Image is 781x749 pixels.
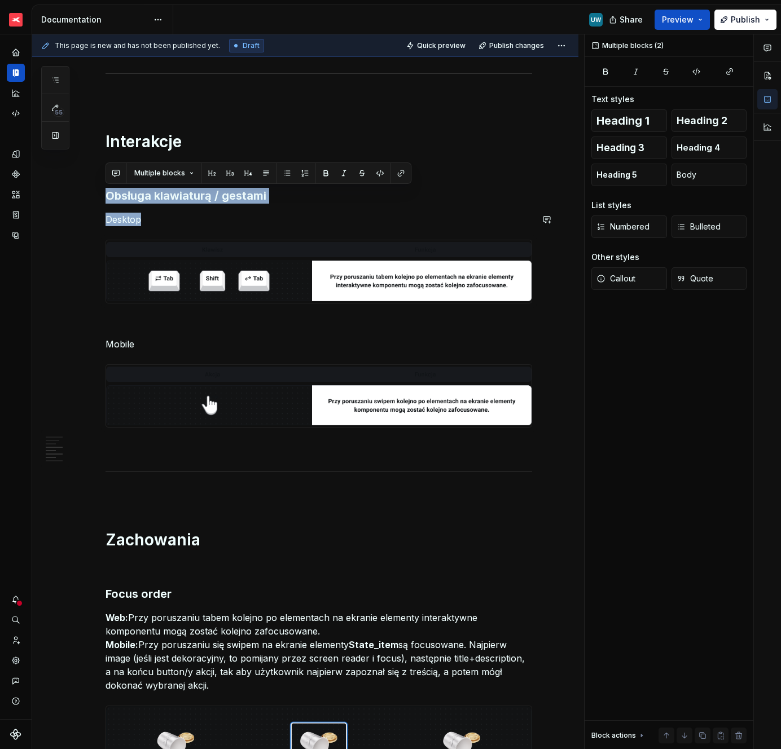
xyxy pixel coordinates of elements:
button: Heading 2 [672,109,747,132]
span: Heading 5 [596,169,637,180]
button: Heading 1 [591,109,667,132]
span: Draft [243,41,260,50]
span: Heading 1 [596,115,650,126]
a: Documentation [7,64,25,82]
button: Quote [672,267,747,290]
a: Analytics [7,84,25,102]
div: List styles [591,200,631,211]
button: Publish [714,10,776,30]
div: Block actions [591,731,636,740]
a: Home [7,43,25,61]
span: This page is new and has not been published yet. [55,41,220,50]
span: Quick preview [417,41,466,50]
a: Data sources [7,226,25,244]
span: Publish [731,14,760,25]
button: Multiple blocks [129,165,199,181]
div: Documentation [41,14,148,25]
a: Design tokens [7,145,25,163]
button: Search ⌘K [7,611,25,629]
span: Callout [596,273,635,284]
span: Heading 4 [677,142,720,153]
div: Other styles [591,252,639,263]
a: Components [7,165,25,183]
button: Heading 4 [672,136,747,159]
img: 80b6caa4-499b-42cb-8849-defa2f5c6167.png [106,240,532,303]
a: Assets [7,186,25,204]
div: UW [591,15,601,24]
a: Settings [7,651,25,669]
p: Desktop [106,213,532,226]
a: Invite team [7,631,25,649]
span: Publish changes [489,41,544,50]
button: Publish changes [475,38,549,54]
button: Contact support [7,672,25,690]
h1: Zachowania [106,530,532,550]
span: 55 [53,108,64,117]
svg: Supernova Logo [10,729,21,740]
span: Numbered [596,221,650,232]
button: Quick preview [403,38,471,54]
img: e7c30fae-b180-4960-96cd-d7cf2edaa9b2.png [106,365,532,427]
button: Share [603,10,650,30]
strong: State_item [349,639,398,650]
span: Bulleted [677,221,721,232]
a: Storybook stories [7,206,25,224]
img: 69bde2f7-25a0-4577-ad58-aa8b0b39a544.png [9,13,23,27]
span: Heading 2 [677,115,727,126]
p: Przy poruszaniu tabem kolejno po elementach na ekranie elementy interaktywne komponentu mogą zost... [106,611,532,692]
button: Bulleted [672,215,747,238]
strong: Web: [106,612,128,623]
button: Numbered [591,215,667,238]
span: Share [620,14,643,25]
a: Code automation [7,104,25,122]
h1: Interakcje [106,131,532,152]
span: Heading 3 [596,142,644,153]
strong: Mobile: [106,639,138,650]
span: Quote [677,273,713,284]
span: Multiple blocks [134,169,185,178]
button: Preview [655,10,710,30]
button: Body [672,164,747,186]
div: Text styles [591,94,634,105]
button: Notifications [7,591,25,609]
div: Block actions [591,728,646,743]
h3: Focus order [106,586,532,602]
p: Mobile [106,337,532,351]
h3: Obsługa klawiaturą / gestami [106,188,532,204]
button: Heading 5 [591,164,667,186]
button: Callout [591,267,667,290]
span: Body [677,169,696,180]
button: Heading 3 [591,136,667,159]
span: Preview [662,14,694,25]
